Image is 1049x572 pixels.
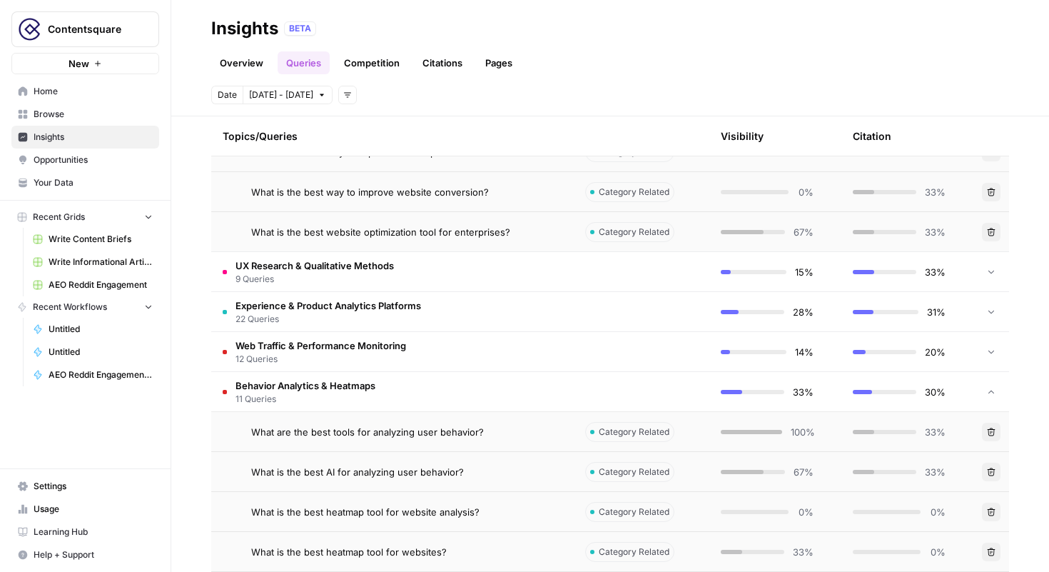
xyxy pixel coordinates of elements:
span: Behavior Analytics & Heatmaps [235,378,375,393]
span: What is the best way to improve website conversion? [251,185,489,199]
a: AEO Reddit Engagement [26,274,159,296]
span: Recent Grids [33,211,85,224]
span: Opportunities [34,154,153,166]
a: Citations [414,51,471,74]
div: Insights [211,17,278,40]
span: What is the best AI for analyzing user behavior? [251,465,464,479]
span: What are the best tools for analyzing user behavior? [251,425,484,439]
span: What is the best heatmap tool for websites? [251,545,447,559]
span: 33% [793,545,814,559]
span: 0% [797,185,814,199]
a: Write Content Briefs [26,228,159,251]
span: 0% [929,545,946,559]
a: Untitled [26,318,159,341]
span: Untitled [49,323,153,336]
span: 15% [795,265,814,279]
img: Contentsquare Logo [16,16,42,42]
span: 33% [925,225,946,239]
span: Write Content Briefs [49,233,153,246]
span: 33% [925,465,946,479]
span: Home [34,85,153,98]
a: Your Data [11,171,159,194]
span: 11 Queries [235,393,375,406]
span: 33% [925,185,946,199]
a: Browse [11,103,159,126]
div: BETA [284,21,316,36]
a: Settings [11,475,159,498]
span: 20% [925,345,946,359]
span: Insights [34,131,153,144]
button: Workspace: Contentsquare [11,11,159,47]
a: Opportunities [11,149,159,171]
span: [DATE] - [DATE] [249,89,313,101]
span: UX Research & Qualitative Methods [235,259,394,273]
span: 12 Queries [235,353,406,366]
span: Category Related [599,466,669,478]
div: Citation [853,116,891,156]
span: Contentsquare [48,22,134,36]
button: Recent Grids [11,206,159,228]
button: Help + Support [11,543,159,566]
span: Experience & Product Analytics Platforms [235,298,421,313]
a: Insights [11,126,159,149]
a: Competition [335,51,408,74]
span: AEO Reddit Engagement - Fork [49,368,153,381]
a: Untitled [26,341,159,363]
span: Category Related [599,186,669,199]
span: 0% [797,505,814,519]
span: Category Related [599,226,669,239]
span: 31% [927,305,946,319]
span: 9 Queries [235,273,394,286]
a: Pages [477,51,521,74]
span: Web Traffic & Performance Monitoring [235,338,406,353]
span: 33% [793,385,814,399]
span: 14% [795,345,814,359]
div: Topics/Queries [223,116,562,156]
span: What is the best heatmap tool for website analysis? [251,505,480,519]
span: Help + Support [34,548,153,561]
span: Category Related [599,506,669,518]
a: Write Informational Article [26,251,159,274]
span: Settings [34,480,153,493]
div: Visibility [721,129,764,144]
span: 30% [925,385,946,399]
span: Untitled [49,346,153,358]
span: 67% [794,465,814,479]
span: AEO Reddit Engagement [49,279,153,291]
span: Category Related [599,426,669,438]
span: Category Related [599,546,669,558]
span: 0% [929,505,946,519]
span: New [69,56,89,71]
span: Write Informational Article [49,256,153,269]
a: Overview [211,51,272,74]
a: Queries [278,51,330,74]
span: Your Data [34,176,153,189]
span: Recent Workflows [33,301,107,313]
a: Home [11,80,159,103]
span: Learning Hub [34,526,153,538]
a: AEO Reddit Engagement - Fork [26,363,159,386]
span: Date [218,89,237,101]
button: New [11,53,159,74]
span: 67% [794,225,814,239]
span: Usage [34,503,153,516]
span: What is the best website optimization tool for enterprises? [251,225,510,239]
span: Browse [34,108,153,121]
a: Learning Hub [11,521,159,543]
button: [DATE] - [DATE] [243,86,333,104]
span: 100% [791,425,814,439]
span: 33% [925,265,946,279]
a: Usage [11,498,159,521]
span: 22 Queries [235,313,421,326]
span: 33% [925,425,946,439]
span: 28% [793,305,814,319]
button: Recent Workflows [11,296,159,318]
